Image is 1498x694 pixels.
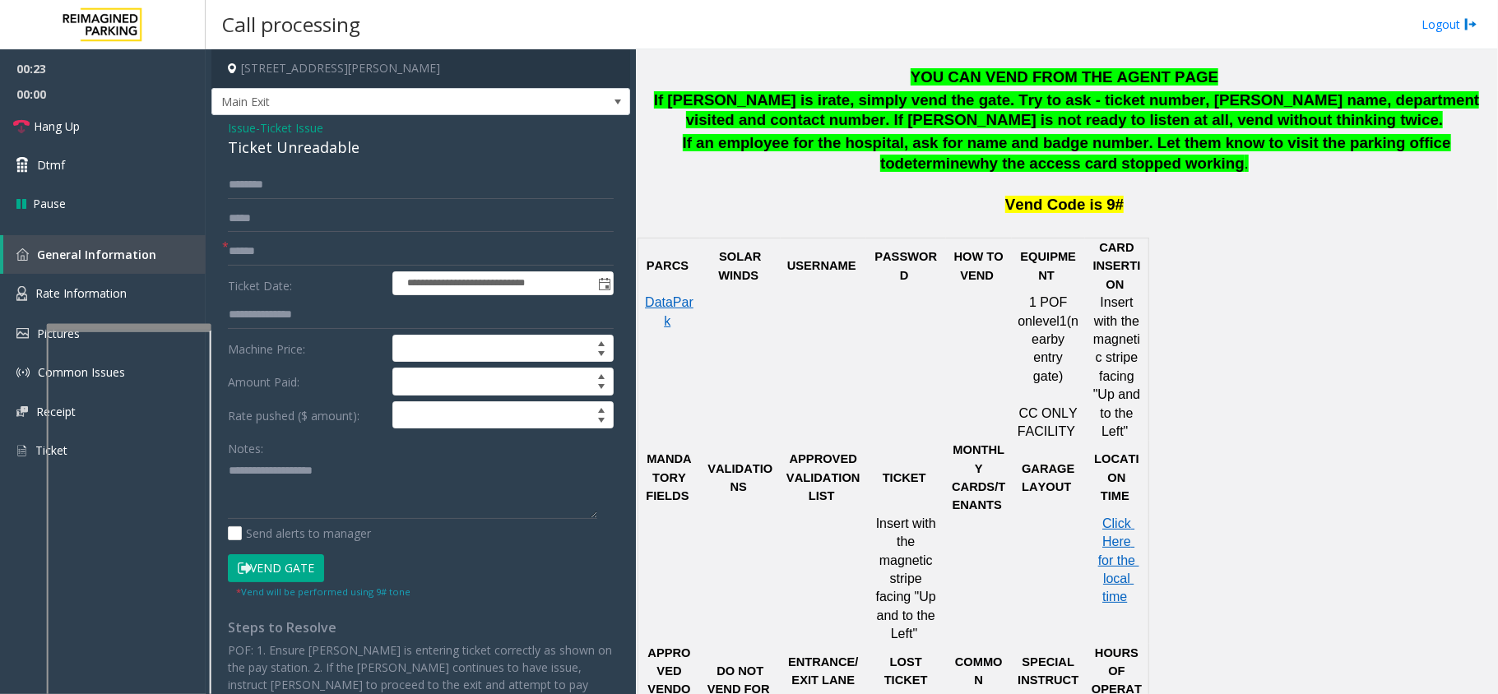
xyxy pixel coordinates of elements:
[1032,314,1060,328] span: level
[1032,314,1078,383] span: (nearby entry gate)
[1464,16,1477,33] img: logout
[228,434,263,457] label: Notes:
[16,248,29,261] img: 'icon'
[590,368,613,382] span: Increase value
[876,516,940,641] span: Insert with the magnetic stripe facing "Up and to the Left"
[228,119,256,136] span: Issue
[895,155,968,172] span: determine
[38,364,125,380] span: Common Issues
[590,382,613,395] span: Decrease value
[224,335,388,363] label: Machine Price:
[1018,406,1081,438] span: CC ONLY FACILITY
[590,349,613,362] span: Decrease value
[718,250,764,281] span: SOLAR WINDS
[16,366,30,379] img: 'icon'
[228,525,371,542] label: Send alerts to manager
[16,328,29,339] img: 'icon'
[1098,517,1139,604] a: Click Here for the local time
[1093,241,1141,291] span: CARD INSERTION
[1060,314,1067,328] span: 1
[228,136,614,159] div: Ticket Unreadable
[236,585,410,598] small: Vend will be performed using 9# tone
[224,271,388,296] label: Ticket Date:
[211,49,630,88] h4: [STREET_ADDRESS][PERSON_NAME]
[37,156,65,173] span: Dtmf
[35,285,127,301] span: Rate Information
[214,4,369,44] h3: Call processing
[228,554,324,582] button: Vend Gate
[707,462,772,493] span: VALIDATIONS
[911,68,1218,86] span: YOU CAN VEND FROM THE AGENT PAGE
[16,443,27,458] img: 'icon'
[1094,452,1139,502] span: LOCATION TIME
[1022,462,1078,493] span: GARAGE LAYOUT
[224,368,388,396] label: Amount Paid:
[16,286,27,301] img: 'icon'
[212,89,546,115] span: Main Exit
[590,335,613,349] span: Increase value
[224,401,388,429] label: Rate pushed ($ amount):
[1098,516,1139,604] span: Click Here for the local time
[968,155,1245,172] span: why the access card stopped working
[37,326,80,341] span: Pictures
[954,250,1007,281] span: HOW TO VEND
[37,247,156,262] span: General Information
[1245,155,1249,172] span: .
[36,404,76,419] span: Receipt
[256,120,323,136] span: -
[645,295,693,327] span: DataPark
[260,119,323,136] span: Ticket Issue
[590,415,613,428] span: Decrease value
[647,259,689,272] span: PARCS
[16,406,28,417] img: 'icon'
[1005,196,1124,213] span: Vend Code is 9#
[787,259,856,272] span: USERNAME
[3,235,206,274] a: General Information
[874,250,937,281] span: PASSWORD
[683,134,1451,172] span: If an employee for the hospital, ask for name and badge number. Let them know to visit the parkin...
[35,442,67,458] span: Ticket
[646,452,691,502] span: MANDATORY FIELDS
[1018,295,1070,327] span: 1 POF on
[1421,16,1477,33] a: Logout
[33,195,66,212] span: Pause
[228,620,614,636] h4: Steps to Resolve
[595,272,613,295] span: Toggle popup
[883,471,926,484] span: TICKET
[34,118,80,135] span: Hang Up
[645,296,693,327] a: DataPark
[654,91,1480,129] span: If [PERSON_NAME] is irate, simply vend the gate. Try to ask - ticket number, [PERSON_NAME] name, ...
[786,452,864,502] span: APPROVED VALIDATION LIST
[1021,250,1077,281] span: EQUIPMENT
[590,402,613,415] span: Increase value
